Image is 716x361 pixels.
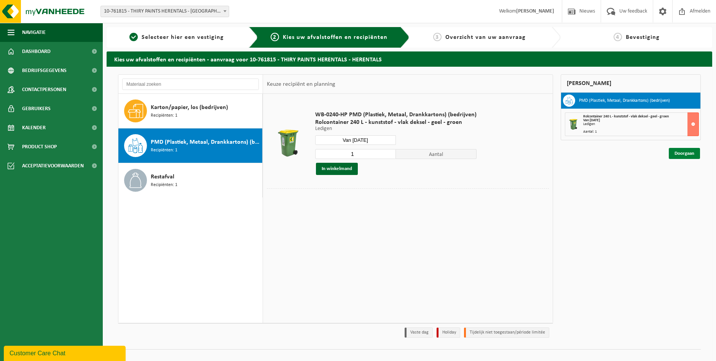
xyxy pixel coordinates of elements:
span: Gebruikers [22,99,51,118]
span: Rolcontainer 240 L - kunststof - vlak deksel - geel - groen [583,114,669,119]
span: Karton/papier, los (bedrijven) [151,103,228,112]
li: Vaste dag [405,327,433,338]
li: Holiday [437,327,460,338]
div: Ledigen [583,122,698,126]
button: In winkelmand [316,163,358,175]
span: 4 [614,33,622,41]
div: Aantal: 1 [583,130,698,134]
span: Kalender [22,118,46,137]
span: Acceptatievoorwaarden [22,156,84,175]
h3: PMD (Plastiek, Metaal, Drankkartons) (bedrijven) [579,95,670,107]
a: Doorgaan [669,148,700,159]
span: WB-0240-HP PMD (Plastiek, Metaal, Drankkartons) (bedrijven) [315,111,477,119]
span: Contactpersonen [22,80,66,99]
span: Selecteer hier een vestiging [142,34,224,40]
span: Rolcontainer 240 L - kunststof - vlak deksel - geel - groen [315,119,477,126]
strong: Van [DATE] [583,118,600,122]
span: Bevestiging [626,34,660,40]
div: Keuze recipiënt en planning [263,75,339,94]
span: Recipiënten: 1 [151,181,177,189]
input: Materiaal zoeken [122,79,259,90]
span: Overzicht van uw aanvraag [445,34,526,40]
button: Karton/papier, los (bedrijven) Recipiënten: 1 [118,94,263,128]
span: Kies uw afvalstoffen en recipiënten [283,34,388,40]
li: Tijdelijk niet toegestaan/période limitée [464,327,549,338]
span: Recipiënten: 1 [151,147,177,154]
span: Product Shop [22,137,57,156]
span: Bedrijfsgegevens [22,61,67,80]
iframe: chat widget [4,344,127,361]
span: 2 [271,33,279,41]
span: Navigatie [22,23,46,42]
span: Restafval [151,172,174,181]
span: Dashboard [22,42,51,61]
span: 10-761815 - THIRY PAINTS HERENTALS - HERENTALS [101,6,229,17]
button: PMD (Plastiek, Metaal, Drankkartons) (bedrijven) Recipiënten: 1 [118,128,263,163]
div: [PERSON_NAME] [561,74,701,93]
a: 1Selecteer hier een vestiging [110,33,243,42]
span: 1 [129,33,138,41]
strong: [PERSON_NAME] [516,8,554,14]
span: 3 [433,33,442,41]
span: PMD (Plastiek, Metaal, Drankkartons) (bedrijven) [151,138,260,147]
button: Restafval Recipiënten: 1 [118,163,263,197]
h2: Kies uw afvalstoffen en recipiënten - aanvraag voor 10-761815 - THIRY PAINTS HERENTALS - HERENTALS [107,51,712,66]
p: Ledigen [315,126,477,132]
span: Aantal [396,149,477,159]
span: Recipiënten: 1 [151,112,177,119]
input: Selecteer datum [315,135,396,145]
